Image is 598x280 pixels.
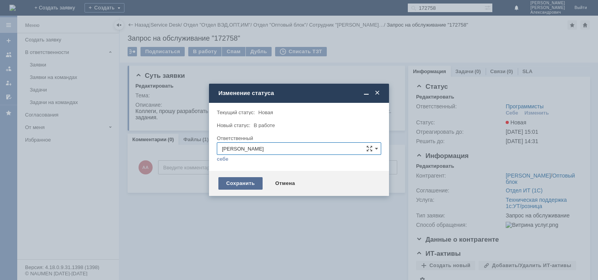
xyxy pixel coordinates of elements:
span: Новая [258,109,273,115]
span: В работе [254,122,275,128]
a: себе [217,156,229,162]
span: Закрыть [373,90,381,97]
div: Изменение статуса [218,90,381,97]
label: Текущий статус: [217,109,255,115]
div: Ответственный [217,136,380,141]
span: Свернуть (Ctrl + M) [362,90,370,97]
label: Новый статус: [217,122,250,128]
span: Сложная форма [366,145,373,152]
